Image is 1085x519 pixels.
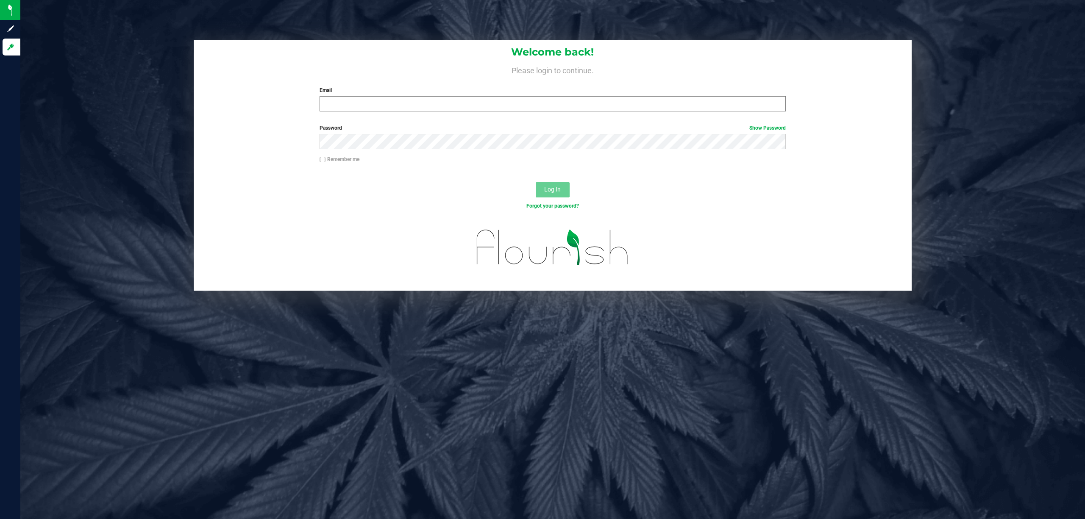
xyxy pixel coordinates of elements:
img: flourish_logo.svg [463,219,643,276]
span: Log In [544,186,561,193]
h4: Please login to continue. [194,64,912,75]
button: Log In [536,182,570,197]
a: Forgot your password? [526,203,579,209]
label: Remember me [320,155,359,163]
span: Password [320,125,342,131]
inline-svg: Log in [6,43,15,51]
label: Email [320,86,786,94]
h1: Welcome back! [194,47,912,58]
input: Remember me [320,157,325,163]
inline-svg: Sign up [6,25,15,33]
a: Show Password [749,125,786,131]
